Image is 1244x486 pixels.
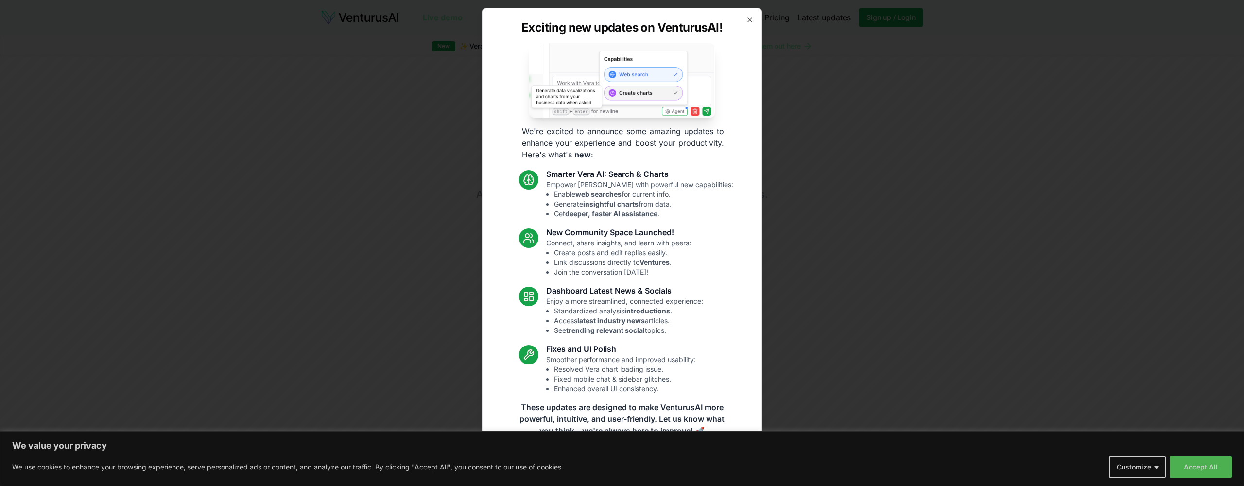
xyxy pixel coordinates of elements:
strong: insightful charts [583,200,639,208]
li: Enhanced overall UI consistency. [554,384,696,394]
strong: deeper, faster AI assistance [565,209,657,218]
li: Enable for current info. [554,190,733,199]
p: Enjoy a more streamlined, connected experience: [546,296,703,335]
strong: trending relevant social [566,326,645,334]
strong: new [574,150,591,159]
li: Access articles. [554,316,703,326]
strong: Ventures [639,258,670,266]
p: We're excited to announce some amazing updates to enhance your experience and boost your producti... [514,125,732,160]
p: Smoother performance and improved usability: [546,355,696,394]
li: Join the conversation [DATE]! [554,267,691,277]
h3: New Community Space Launched! [546,226,691,238]
p: Connect, share insights, and learn with peers: [546,238,691,277]
li: See topics. [554,326,703,335]
p: These updates are designed to make VenturusAI more powerful, intuitive, and user-friendly. Let us... [513,401,731,436]
li: Standardized analysis . [554,306,703,316]
img: Vera AI [529,43,715,118]
strong: latest industry news [577,316,645,325]
li: Create posts and edit replies easily. [554,248,691,258]
strong: introductions [624,307,670,315]
h3: Smarter Vera AI: Search & Charts [546,168,733,180]
h2: Exciting new updates on VenturusAI! [521,20,723,35]
li: Fixed mobile chat & sidebar glitches. [554,374,696,384]
p: Empower [PERSON_NAME] with powerful new capabilities: [546,180,733,219]
li: Link discussions directly to . [554,258,691,267]
li: Resolved Vera chart loading issue. [554,364,696,374]
h3: Dashboard Latest News & Socials [546,285,703,296]
a: Read the full announcement on our blog! [549,448,695,468]
li: Get . [554,209,733,219]
h3: Fixes and UI Polish [546,343,696,355]
strong: web searches [575,190,622,198]
li: Generate from data. [554,199,733,209]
